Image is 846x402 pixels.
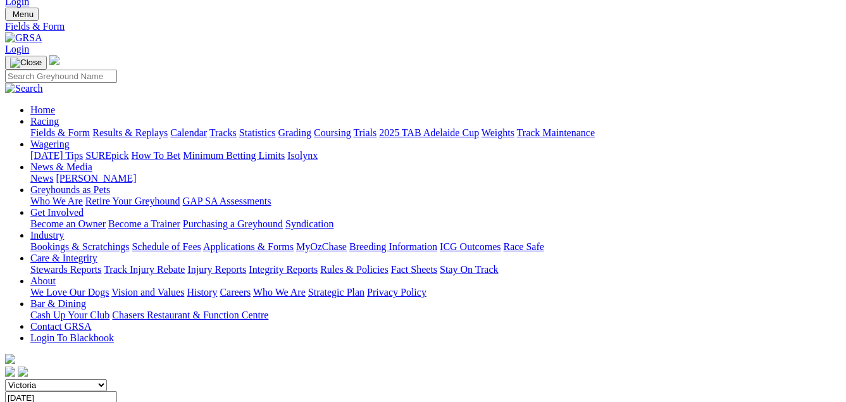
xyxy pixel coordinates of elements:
a: We Love Our Dogs [30,287,109,298]
a: Bar & Dining [30,298,86,309]
a: Track Injury Rebate [104,264,185,275]
a: Privacy Policy [367,287,426,298]
img: logo-grsa-white.png [5,354,15,364]
div: Wagering [30,150,841,161]
a: How To Bet [132,150,181,161]
a: Bookings & Scratchings [30,241,129,252]
input: Search [5,70,117,83]
a: Chasers Restaurant & Function Centre [112,310,268,320]
a: Minimum Betting Limits [183,150,285,161]
a: ICG Outcomes [440,241,501,252]
img: twitter.svg [18,367,28,377]
a: Stay On Track [440,264,498,275]
a: About [30,275,56,286]
a: Breeding Information [349,241,437,252]
a: Retire Your Greyhound [85,196,180,206]
a: GAP SA Assessments [183,196,271,206]
div: Greyhounds as Pets [30,196,841,207]
a: Injury Reports [187,264,246,275]
a: Who We Are [253,287,306,298]
a: [PERSON_NAME] [56,173,136,184]
a: Grading [278,127,311,138]
a: Login To Blackbook [30,332,114,343]
a: MyOzChase [296,241,347,252]
img: logo-grsa-white.png [49,55,59,65]
img: facebook.svg [5,367,15,377]
a: Isolynx [287,150,318,161]
a: Fields & Form [30,127,90,138]
img: Close [10,58,42,68]
a: Trials [353,127,376,138]
a: Calendar [170,127,207,138]
a: 2025 TAB Adelaide Cup [379,127,479,138]
a: Get Involved [30,207,84,218]
a: Fields & Form [5,21,841,32]
div: Bar & Dining [30,310,841,321]
a: Care & Integrity [30,253,97,263]
a: Careers [220,287,251,298]
a: Cash Up Your Club [30,310,109,320]
a: Become a Trainer [108,218,180,229]
a: Statistics [239,127,276,138]
a: News [30,173,53,184]
a: Vision and Values [111,287,184,298]
a: Stewards Reports [30,264,101,275]
div: About [30,287,841,298]
a: Syndication [285,218,333,229]
a: Coursing [314,127,351,138]
div: Industry [30,241,841,253]
button: Toggle navigation [5,56,47,70]
a: Schedule of Fees [132,241,201,252]
img: GRSA [5,32,42,44]
a: History [187,287,217,298]
div: Care & Integrity [30,264,841,275]
a: News & Media [30,161,92,172]
a: Greyhounds as Pets [30,184,110,195]
div: Racing [30,127,841,139]
a: SUREpick [85,150,128,161]
a: Applications & Forms [203,241,294,252]
a: Fact Sheets [391,264,437,275]
a: Rules & Policies [320,264,389,275]
img: Search [5,83,43,94]
a: Tracks [209,127,237,138]
a: Strategic Plan [308,287,364,298]
a: [DATE] Tips [30,150,83,161]
a: Race Safe [503,241,544,252]
a: Integrity Reports [249,264,318,275]
a: Results & Replays [92,127,168,138]
a: Industry [30,230,64,241]
button: Toggle navigation [5,8,39,21]
a: Home [30,104,55,115]
a: Become an Owner [30,218,106,229]
div: Get Involved [30,218,841,230]
div: News & Media [30,173,841,184]
span: Menu [13,9,34,19]
a: Contact GRSA [30,321,91,332]
a: Purchasing a Greyhound [183,218,283,229]
a: Weights [482,127,514,138]
a: Racing [30,116,59,127]
a: Login [5,44,29,54]
a: Wagering [30,139,70,149]
a: Who We Are [30,196,83,206]
a: Track Maintenance [517,127,595,138]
